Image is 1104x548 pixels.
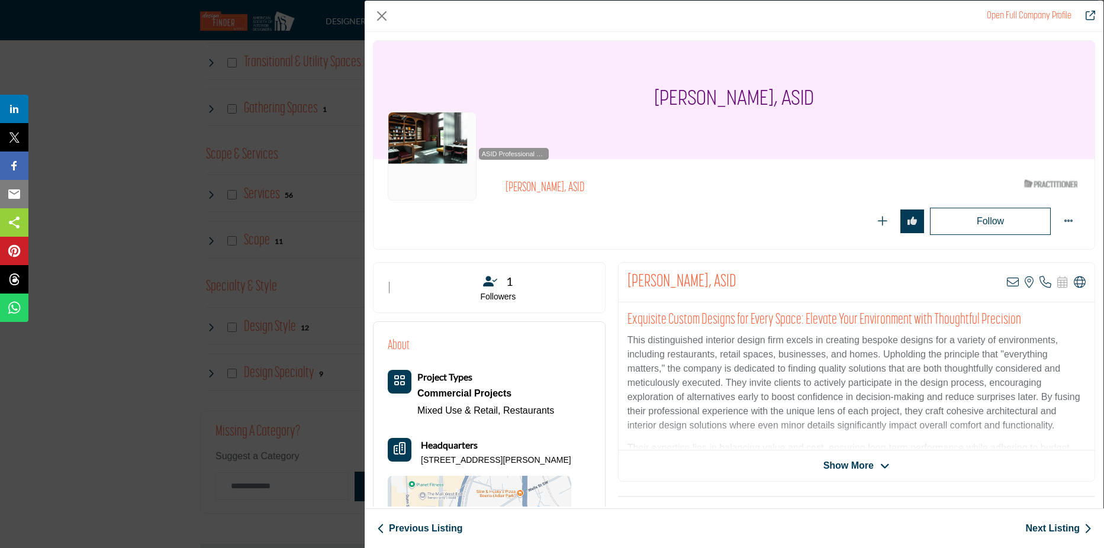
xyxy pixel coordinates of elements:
p: Followers [406,291,590,303]
button: Category Icon [388,370,411,394]
b: Headquarters [421,438,478,452]
h2: Exquisite Custom Designs for Every Space: Elevate Your Environment with Thoughtful Precision [627,311,1086,329]
span: ASID Professional Practitioner [481,149,546,159]
a: Project Types [417,372,472,382]
button: Redirect to login page [900,209,924,233]
p: [STREET_ADDRESS][PERSON_NAME] [421,454,571,466]
button: Redirect to login page [871,209,894,233]
span: 1 [506,272,513,290]
a: Next Listing [1025,521,1092,536]
span: Show More [823,459,874,473]
button: Redirect to login [930,208,1051,235]
a: Previous Listing [377,521,462,536]
a: Restaurants [503,405,554,415]
h2: About [388,336,410,356]
button: Close [373,7,391,25]
button: More Options [1057,209,1080,233]
h2: Stacey Kirby, ASID [627,272,736,293]
img: stacey-kirby logo [388,112,477,201]
p: This distinguished interior design firm excels in creating bespoke designs for a variety of envir... [627,333,1086,433]
b: Project Types [417,371,472,382]
a: Redirect to stacey-kirby [987,11,1071,21]
a: Commercial Projects [417,385,554,402]
h2: [PERSON_NAME], ASID [506,180,831,196]
button: Headquarter icon [388,438,411,462]
img: ASID Qualified Practitioners [1024,176,1077,191]
h1: [PERSON_NAME], ASID [654,41,814,159]
div: Involve the design, construction, or renovation of spaces used for business purposes such as offi... [417,385,554,402]
a: Redirect to stacey-kirby [1077,9,1095,23]
a: Mixed Use & Retail, [417,405,501,415]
